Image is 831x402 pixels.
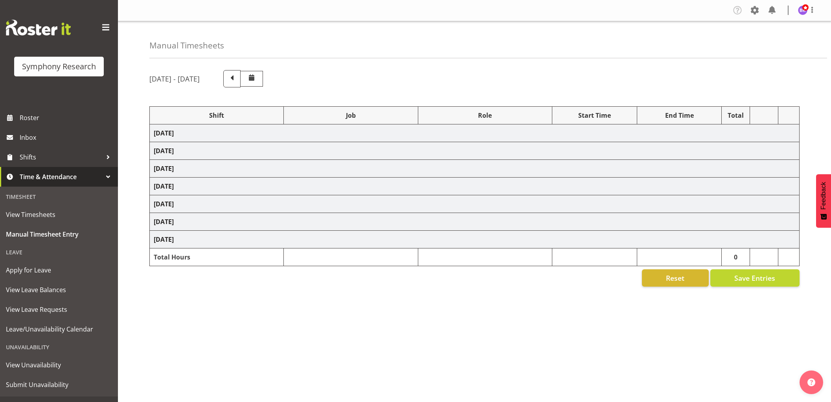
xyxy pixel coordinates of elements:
span: Shifts [20,151,102,163]
td: [DATE] [150,231,800,248]
div: Total [726,111,746,120]
span: Reset [666,273,684,283]
td: Total Hours [150,248,284,266]
td: 0 [722,248,750,266]
div: Unavailability [2,339,116,355]
div: End Time [641,111,718,120]
span: Leave/Unavailability Calendar [6,323,112,335]
div: Role [422,111,548,120]
div: Timesheet [2,189,116,205]
span: Manual Timesheet Entry [6,228,112,240]
img: help-xxl-2.png [807,378,815,386]
span: View Unavailability [6,359,112,371]
span: Roster [20,112,114,124]
td: [DATE] [150,124,800,142]
td: [DATE] [150,178,800,195]
span: View Leave Requests [6,304,112,315]
td: [DATE] [150,213,800,231]
td: [DATE] [150,142,800,160]
a: Leave/Unavailability Calendar [2,319,116,339]
a: View Unavailability [2,355,116,375]
div: Symphony Research [22,61,96,72]
div: Start Time [556,111,633,120]
button: Save Entries [710,269,800,287]
td: [DATE] [150,195,800,213]
span: Feedback [820,182,827,209]
button: Reset [642,269,709,287]
a: View Leave Requests [2,300,116,319]
h4: Manual Timesheets [149,41,224,50]
img: bhavik-kanna1260.jpg [798,6,807,15]
a: View Timesheets [2,205,116,224]
span: View Timesheets [6,209,112,220]
td: [DATE] [150,160,800,178]
span: Apply for Leave [6,264,112,276]
span: Save Entries [734,273,775,283]
a: View Leave Balances [2,280,116,300]
div: Leave [2,244,116,260]
span: Time & Attendance [20,171,102,183]
div: Job [288,111,414,120]
a: Submit Unavailability [2,375,116,395]
h5: [DATE] - [DATE] [149,74,200,83]
span: Submit Unavailability [6,379,112,391]
div: Shift [154,111,279,120]
a: Apply for Leave [2,260,116,280]
span: View Leave Balances [6,284,112,296]
img: Rosterit website logo [6,20,71,35]
span: Inbox [20,132,114,143]
a: Manual Timesheet Entry [2,224,116,244]
button: Feedback - Show survey [816,174,831,228]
